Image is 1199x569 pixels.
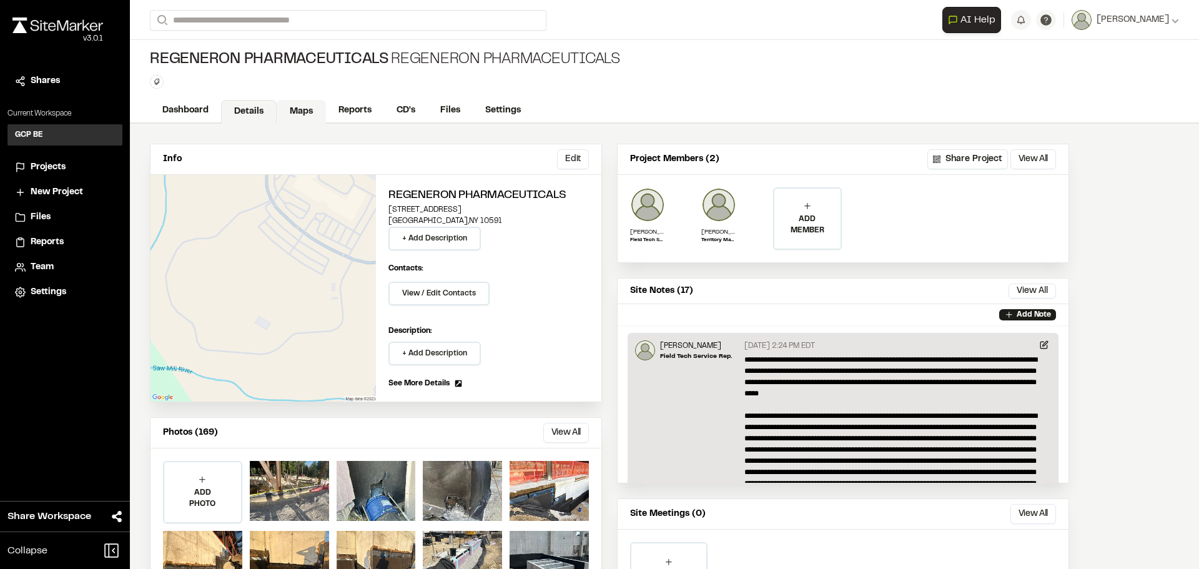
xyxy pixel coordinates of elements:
[388,204,589,215] p: [STREET_ADDRESS]
[473,99,533,122] a: Settings
[1072,10,1092,30] img: User
[660,340,732,352] p: [PERSON_NAME]
[15,285,115,299] a: Settings
[744,340,815,352] p: [DATE] 2:24 PM EDT
[630,227,665,237] p: [PERSON_NAME]
[7,543,47,558] span: Collapse
[630,152,719,166] p: Project Members (2)
[428,99,473,122] a: Files
[12,33,103,44] div: Oh geez...please don't...
[150,99,221,122] a: Dashboard
[15,210,115,224] a: Files
[7,108,122,119] p: Current Workspace
[388,215,589,227] p: [GEOGRAPHIC_DATA] , NY 10591
[150,50,388,70] span: Regeneron Pharmaceuticals
[1017,309,1051,320] p: Add Note
[774,214,841,236] p: ADD MEMBER
[942,7,1006,33] div: Open AI Assistant
[31,74,60,88] span: Shares
[388,378,450,389] span: See More Details
[701,237,736,244] p: Territory Manager
[15,186,115,199] a: New Project
[635,340,655,360] img: James Rosso
[31,210,51,224] span: Files
[927,149,1008,169] button: Share Project
[960,12,995,27] span: AI Help
[221,100,277,124] a: Details
[15,161,115,174] a: Projects
[12,17,103,33] img: rebrand.png
[1009,284,1056,299] button: View All
[384,99,428,122] a: CD's
[388,282,490,305] button: View / Edit Contacts
[388,325,589,337] p: Description:
[277,100,326,124] a: Maps
[150,75,164,89] button: Edit Tags
[31,161,66,174] span: Projects
[1097,13,1169,27] span: [PERSON_NAME]
[660,352,732,361] p: Field Tech Service Rep.
[388,342,481,365] button: + Add Description
[630,284,693,298] p: Site Notes (17)
[630,507,706,521] p: Site Meetings (0)
[31,186,83,199] span: New Project
[630,187,665,222] img: James Rosso
[942,7,1001,33] button: Open AI Assistant
[388,187,589,204] h2: Regeneron Pharmaceuticals
[7,509,91,524] span: Share Workspace
[1072,10,1179,30] button: [PERSON_NAME]
[164,487,241,510] p: ADD PHOTO
[163,152,182,166] p: Info
[31,260,54,274] span: Team
[388,227,481,250] button: + Add Description
[150,50,620,70] div: Regeneron Pharmaceuticals
[543,423,589,443] button: View All
[326,99,384,122] a: Reports
[15,74,115,88] a: Shares
[388,263,423,274] p: Contacts:
[15,129,43,141] h3: GCP BE
[15,235,115,249] a: Reports
[701,187,736,222] img: Brad
[15,260,115,274] a: Team
[150,10,172,31] button: Search
[31,285,66,299] span: Settings
[557,149,589,169] button: Edit
[163,426,218,440] p: Photos (169)
[701,227,736,237] p: [PERSON_NAME]
[630,237,665,244] p: Field Tech Service Rep.
[31,235,64,249] span: Reports
[1010,504,1056,524] button: View All
[1010,149,1056,169] button: View All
